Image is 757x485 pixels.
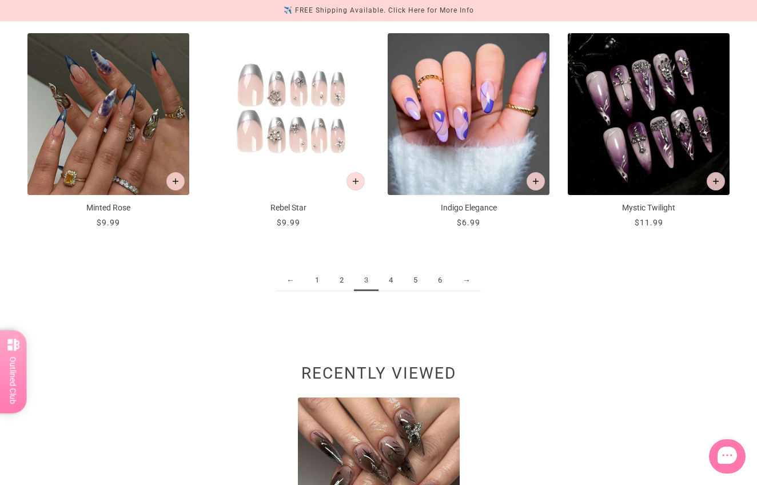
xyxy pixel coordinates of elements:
a: 6 [428,270,452,291]
a: 4 [378,270,403,291]
span: $6.99 [457,218,480,227]
h2: Recently viewed [27,370,730,383]
div: ✈️ FREE Shipping Available. Click Here for More Info [284,5,474,17]
a: Mystic Twilight [568,33,730,229]
span: $9.99 [277,218,300,227]
a: → [452,270,481,291]
span: 3 [354,270,378,291]
a: Minted Rose [27,33,189,229]
button: Add to cart [346,172,365,190]
a: Indigo Elegance [388,33,549,229]
p: Mystic Twilight [568,202,730,214]
a: 1 [305,270,329,291]
p: Rebel Star [208,202,369,214]
p: Minted Rose [27,202,189,214]
p: Indigo Elegance [388,202,549,214]
button: Add to cart [166,172,185,190]
button: Add to cart [527,172,545,190]
span: $11.99 [635,218,663,227]
a: 2 [329,270,354,291]
a: ← [276,270,305,291]
a: Rebel Star [208,33,369,229]
button: Add to cart [707,172,725,190]
a: 5 [403,270,428,291]
span: $9.99 [97,218,120,227]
